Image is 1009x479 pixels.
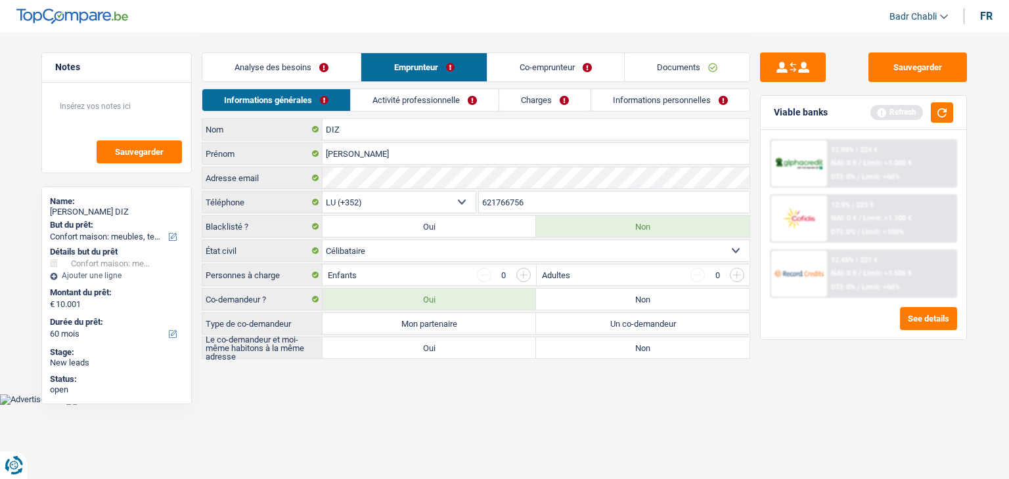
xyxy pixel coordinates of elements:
div: Refresh [870,105,923,119]
img: Record Credits [774,261,823,285]
div: Ajouter une ligne [50,271,183,280]
span: NAI: 0 € [831,159,857,167]
div: 0 [498,271,510,280]
label: Personnes à charge [202,264,323,285]
div: open [50,385,183,395]
label: Non [536,289,750,310]
span: / [859,269,861,278]
span: / [857,228,860,236]
div: 0 [711,271,723,280]
span: Limit: >1.100 € [863,214,912,222]
label: État civil [202,240,323,261]
label: Adresse email [202,167,323,188]
div: 12.9% | 223 € [831,201,874,209]
h5: Notes [55,62,178,73]
label: Durée du prêt: [50,317,181,327]
label: Nom [202,119,323,140]
div: Viable banks [774,107,828,118]
label: Co-demandeur ? [202,289,323,310]
label: Non [536,216,750,237]
span: Limit: >1.506 € [863,269,912,278]
button: Sauvegarder [97,140,182,163]
label: Prénom [202,143,323,164]
span: NAI: 0 € [831,269,857,278]
div: fr [980,10,993,22]
button: Sauvegarder [868,52,967,82]
label: Non [536,337,750,358]
label: Oui [323,289,536,310]
span: Limit: >1.000 € [863,159,912,167]
input: 242627 [479,192,750,213]
div: Name: [50,196,183,207]
div: Détails but du prêt [50,247,183,257]
a: Co-emprunteur [487,53,624,81]
span: DTI: 0% [831,173,855,181]
a: Badr Chabli [879,6,948,28]
a: Emprunteur [361,53,486,81]
span: / [859,159,861,167]
button: See details [900,307,957,330]
label: Un co-demandeur [536,313,750,334]
div: Status: [50,374,183,385]
span: Limit: <60% [862,283,900,291]
div: Stage: [50,347,183,358]
label: Oui [323,337,536,358]
span: / [857,173,860,181]
img: Cofidis [774,206,823,230]
div: 12.99% | 224 € [831,146,878,154]
span: Sauvegarder [115,148,164,156]
div: New leads [50,358,183,368]
span: DTI: 0% [831,283,855,291]
span: Limit: <60% [862,173,900,181]
div: 12.45% | 221 € [831,256,878,264]
img: AlphaCredit [774,156,823,171]
a: Informations personnelles [591,89,750,111]
label: Adultes [542,271,570,280]
label: But du prêt: [50,220,181,230]
label: Oui [323,216,536,237]
img: TopCompare Logo [16,9,128,24]
a: Charges [499,89,591,111]
label: Type de co-demandeur [202,313,323,334]
span: € [50,299,55,310]
label: Le co-demandeur et moi-même habitons à la même adresse [202,337,323,358]
span: DTI: 0% [831,228,855,236]
span: / [859,214,861,222]
span: / [857,283,860,291]
span: Badr Chabli [889,11,937,22]
a: Activité professionnelle [351,89,499,111]
label: Blacklisté ? [202,216,323,237]
a: Documents [625,53,750,81]
div: [PERSON_NAME] DIZ [50,207,183,217]
span: NAI: 0 € [831,214,857,222]
a: Analyse des besoins [202,53,361,81]
label: Mon partenaire [323,313,536,334]
label: Montant du prêt: [50,287,181,298]
label: Enfants [328,271,357,280]
label: Téléphone [202,192,323,213]
span: Limit: <100% [862,228,904,236]
a: Informations générales [202,89,350,111]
